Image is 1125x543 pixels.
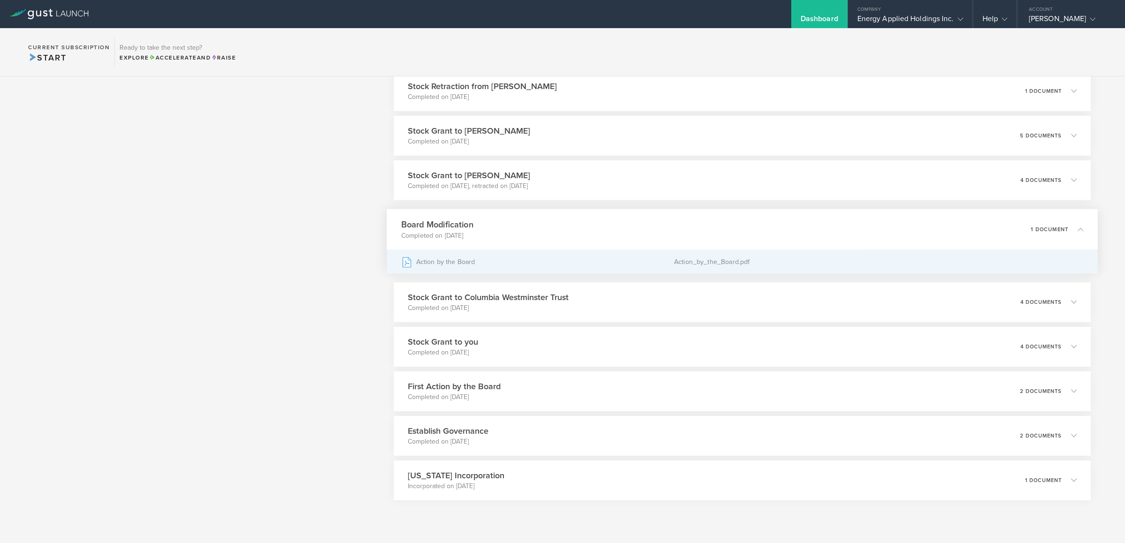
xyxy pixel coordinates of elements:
[408,92,557,102] p: Completed on [DATE]
[408,80,557,92] h3: Stock Retraction from [PERSON_NAME]
[408,380,501,392] h3: First Action by the Board
[408,392,501,402] p: Completed on [DATE]
[401,218,473,231] h3: Board Modification
[1020,344,1062,349] p: 4 documents
[408,169,530,181] h3: Stock Grant to [PERSON_NAME]
[211,54,236,61] span: Raise
[120,45,236,51] h3: Ready to take the next step?
[1020,300,1062,305] p: 4 documents
[674,250,1084,273] div: Action_by_the_Board.pdf
[1020,433,1062,438] p: 2 documents
[120,53,236,62] div: Explore
[408,348,478,357] p: Completed on [DATE]
[401,231,473,240] p: Completed on [DATE]
[1020,178,1062,183] p: 4 documents
[982,14,1007,28] div: Help
[114,38,240,67] div: Ready to take the next step?ExploreAccelerateandRaise
[408,291,569,303] h3: Stock Grant to Columbia Westminster Trust
[149,54,197,61] span: Accelerate
[408,437,488,446] p: Completed on [DATE]
[408,181,530,191] p: Completed on [DATE], retracted on [DATE]
[28,45,110,50] h2: Current Subscription
[1025,478,1062,483] p: 1 document
[408,336,478,348] h3: Stock Grant to you
[28,53,66,63] span: Start
[1029,14,1109,28] div: [PERSON_NAME]
[408,303,569,313] p: Completed on [DATE]
[857,14,963,28] div: Energy Applied Holdings Inc.
[1020,133,1062,138] p: 5 documents
[1020,389,1062,394] p: 2 documents
[408,482,504,491] p: Incorporated on [DATE]
[408,469,504,482] h3: [US_STATE] Incorporation
[408,125,530,137] h3: Stock Grant to [PERSON_NAME]
[1025,89,1062,94] p: 1 document
[1031,226,1068,232] p: 1 document
[408,425,488,437] h3: Establish Governance
[408,137,530,146] p: Completed on [DATE]
[149,54,211,61] span: and
[801,14,838,28] div: Dashboard
[401,250,674,273] div: Action by the Board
